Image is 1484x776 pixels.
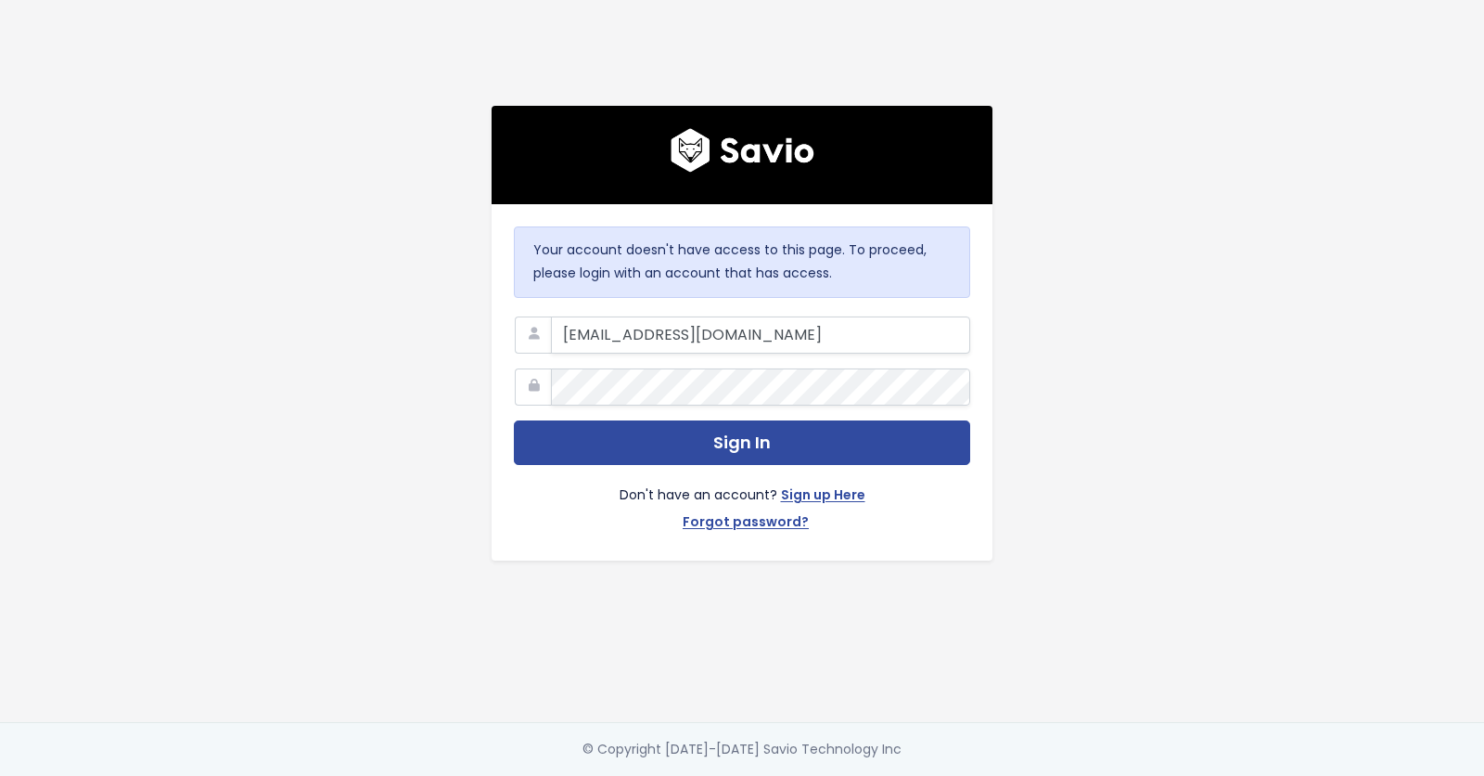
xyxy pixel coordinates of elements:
[514,465,970,537] div: Don't have an account?
[781,484,865,511] a: Sign up Here
[514,420,970,466] button: Sign In
[533,239,951,285] p: Your account doesn't have access to this page. To proceed, please login with an account that has ...
[683,511,809,537] a: Forgot password?
[582,738,902,761] div: © Copyright [DATE]-[DATE] Savio Technology Inc
[671,128,814,173] img: logo600x187.a314fd40982d.png
[551,317,970,354] input: Your Work Email Address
